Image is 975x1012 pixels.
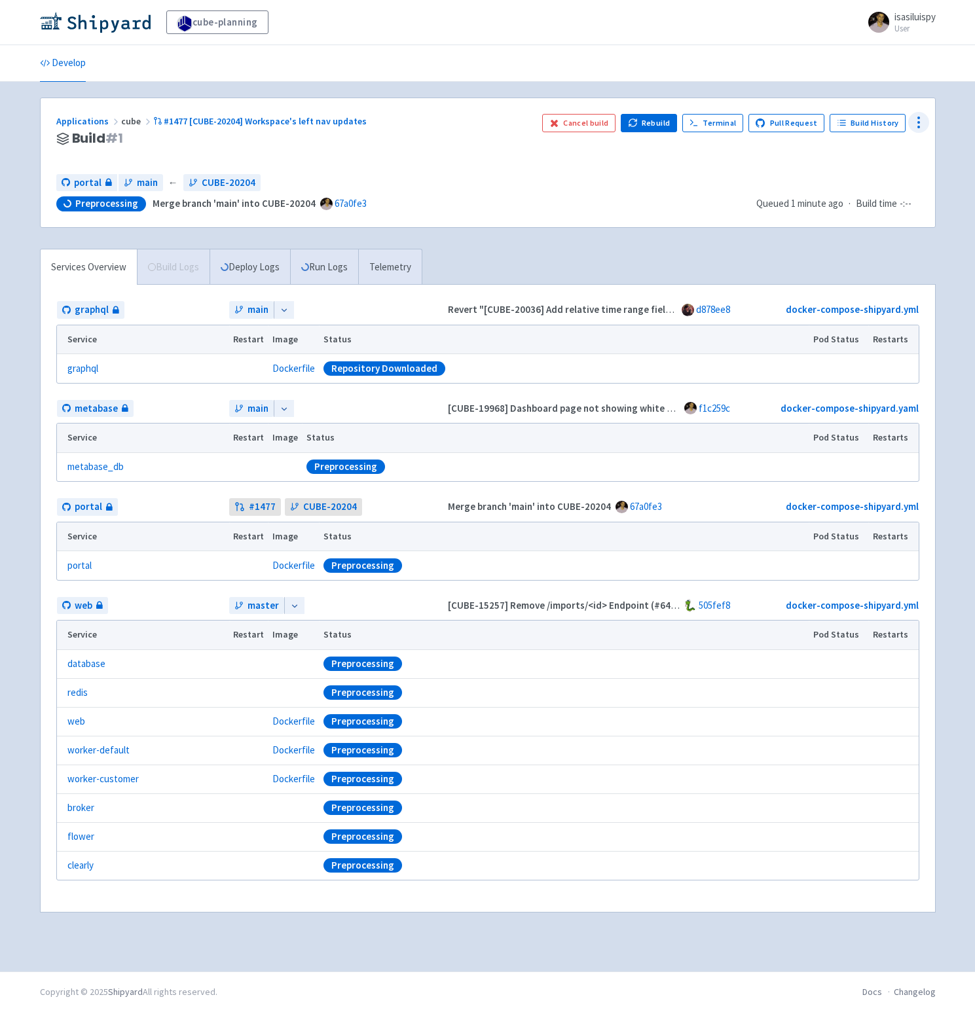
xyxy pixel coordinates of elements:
[40,985,217,999] div: Copyright © 2025 All rights reserved.
[868,522,918,551] th: Restarts
[248,598,279,613] span: master
[248,302,268,317] span: main
[809,325,868,354] th: Pod Status
[272,362,315,374] a: Dockerfile
[268,621,319,649] th: Image
[781,402,919,414] a: docker-compose-shipyard.yaml
[56,115,121,127] a: Applications
[323,801,402,815] div: Preprocessing
[105,129,123,147] span: # 1
[448,500,611,513] strong: Merge branch 'main' into CUBE-20204
[699,402,730,414] a: f1c259c
[868,424,918,452] th: Restarts
[786,599,919,611] a: docker-compose-shipyard.yml
[119,174,163,192] a: main
[268,325,319,354] th: Image
[248,401,268,416] span: main
[856,196,897,211] span: Build time
[319,522,809,551] th: Status
[830,114,906,132] a: Build History
[229,424,268,452] th: Restart
[302,424,809,452] th: Status
[137,175,158,190] span: main
[323,714,402,729] div: Preprocessing
[67,801,94,816] a: broker
[448,402,744,414] strong: [CUBE-19968] Dashboard page not showing white background (#83)
[108,986,143,998] a: Shipyard
[756,197,843,209] span: Queued
[448,303,741,316] strong: Revert "[CUBE-20036] Add relative time range fields (#356)" (#360)
[809,424,868,452] th: Pod Status
[202,175,255,190] span: CUBE-20204
[75,598,92,613] span: web
[166,10,268,34] a: cube-planning
[56,174,117,192] a: portal
[303,499,357,515] span: CUBE-20204
[809,522,868,551] th: Pod Status
[57,621,229,649] th: Service
[75,197,138,210] span: Preprocessing
[699,599,730,611] a: 505fef8
[756,196,919,211] div: ·
[791,197,843,209] time: 1 minute ago
[335,197,367,209] a: 67a0fe3
[67,772,139,787] a: worker-customer
[290,249,358,285] a: Run Logs
[696,303,730,316] a: d878ee8
[41,249,137,285] a: Services Overview
[323,772,402,786] div: Preprocessing
[860,12,936,33] a: isasiluispy User
[67,657,105,672] a: database
[75,302,109,317] span: graphql
[229,400,274,418] a: main
[358,249,422,285] a: Telemetry
[319,325,809,354] th: Status
[57,522,229,551] th: Service
[229,325,268,354] th: Restart
[894,986,936,998] a: Changelog
[72,131,123,146] span: Build
[621,114,677,132] button: Rebuild
[67,685,88,700] a: redis
[272,744,315,756] a: Dockerfile
[306,460,385,474] div: Preprocessing
[67,858,94,873] a: clearly
[894,24,936,33] small: User
[748,114,825,132] a: Pull Request
[67,460,124,475] a: metabase_db
[868,325,918,354] th: Restarts
[229,498,281,516] a: #1477
[323,558,402,573] div: Preprocessing
[268,424,302,452] th: Image
[57,498,118,516] a: portal
[57,597,108,615] a: web
[229,522,268,551] th: Restart
[542,114,616,132] button: Cancel build
[682,114,743,132] a: Terminal
[323,829,402,844] div: Preprocessing
[57,325,229,354] th: Service
[630,500,662,513] a: 67a0fe3
[862,986,882,998] a: Docs
[894,10,936,23] span: isasiluispy
[153,197,316,209] strong: Merge branch 'main' into CUBE-20204
[249,499,276,515] strong: # 1477
[40,45,86,82] a: Develop
[210,249,290,285] a: Deploy Logs
[40,12,151,33] img: Shipyard logo
[786,303,919,316] a: docker-compose-shipyard.yml
[285,498,362,516] a: CUBE-20204
[229,621,268,649] th: Restart
[319,621,809,649] th: Status
[448,599,684,611] strong: [CUBE-15257] Remove /imports/<id> Endpoint (#6418)
[229,597,284,615] a: master
[272,559,315,571] a: Dockerfile
[75,499,102,515] span: portal
[67,361,98,376] a: graphql
[323,743,402,757] div: Preprocessing
[57,301,124,319] a: graphql
[809,621,868,649] th: Pod Status
[57,424,229,452] th: Service
[323,657,402,671] div: Preprocessing
[168,175,178,190] span: ←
